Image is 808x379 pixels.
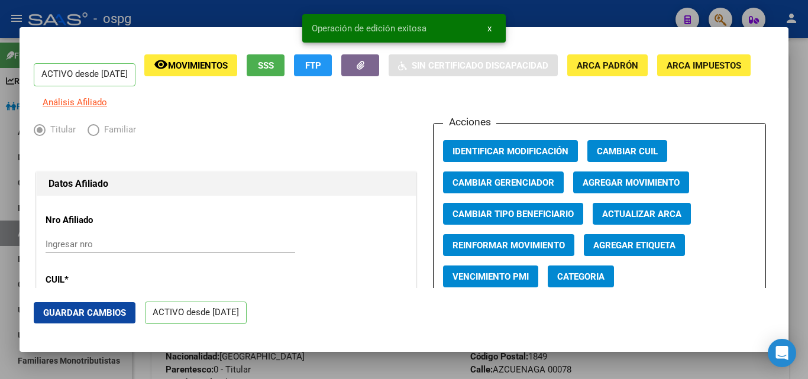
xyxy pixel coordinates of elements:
button: Categoria [548,265,614,287]
span: Cambiar Tipo Beneficiario [453,209,574,219]
span: Operación de edición exitosa [312,22,426,34]
span: Agregar Movimiento [583,177,680,188]
span: Movimientos [168,60,228,71]
button: ARCA Impuestos [657,54,751,76]
span: Identificar Modificación [453,146,568,157]
button: FTP [294,54,332,76]
button: x [478,18,501,39]
button: Reinformar Movimiento [443,234,574,256]
span: Análisis Afiliado [43,97,107,108]
button: ARCA Padrón [567,54,648,76]
span: Actualizar ARCA [602,209,681,219]
div: Open Intercom Messenger [768,339,796,367]
p: Nro Afiliado [46,213,154,227]
button: Agregar Movimiento [573,171,689,193]
span: ARCA Padrón [577,60,638,71]
p: ACTIVO desde [DATE] [145,302,247,325]
p: ACTIVO desde [DATE] [34,63,135,86]
span: Cambiar CUIL [597,146,658,157]
button: SSS [247,54,285,76]
button: Cambiar Tipo Beneficiario [443,203,583,225]
button: Movimientos [144,54,237,76]
span: Reinformar Movimiento [453,240,565,251]
span: Titular [46,123,76,137]
span: SSS [258,60,274,71]
span: Guardar Cambios [43,307,126,318]
span: Sin Certificado Discapacidad [412,60,548,71]
mat-icon: remove_red_eye [154,57,168,72]
h1: Datos Afiliado [49,177,404,191]
span: Agregar Etiqueta [593,240,676,251]
h3: Acciones [443,114,496,129]
p: CUIL [46,273,154,287]
span: Categoria [557,271,605,282]
button: Vencimiento PMI [443,265,538,287]
span: x [487,23,492,34]
mat-radio-group: Elija una opción [34,127,148,138]
span: Familiar [99,123,136,137]
span: Cambiar Gerenciador [453,177,554,188]
button: Guardar Cambios [34,302,135,323]
span: Vencimiento PMI [453,271,529,282]
button: Sin Certificado Discapacidad [389,54,558,76]
button: Cambiar CUIL [587,140,667,162]
button: Cambiar Gerenciador [443,171,564,193]
button: Actualizar ARCA [593,203,691,225]
button: Identificar Modificación [443,140,578,162]
button: Agregar Etiqueta [584,234,685,256]
span: ARCA Impuestos [667,60,741,71]
span: FTP [305,60,321,71]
